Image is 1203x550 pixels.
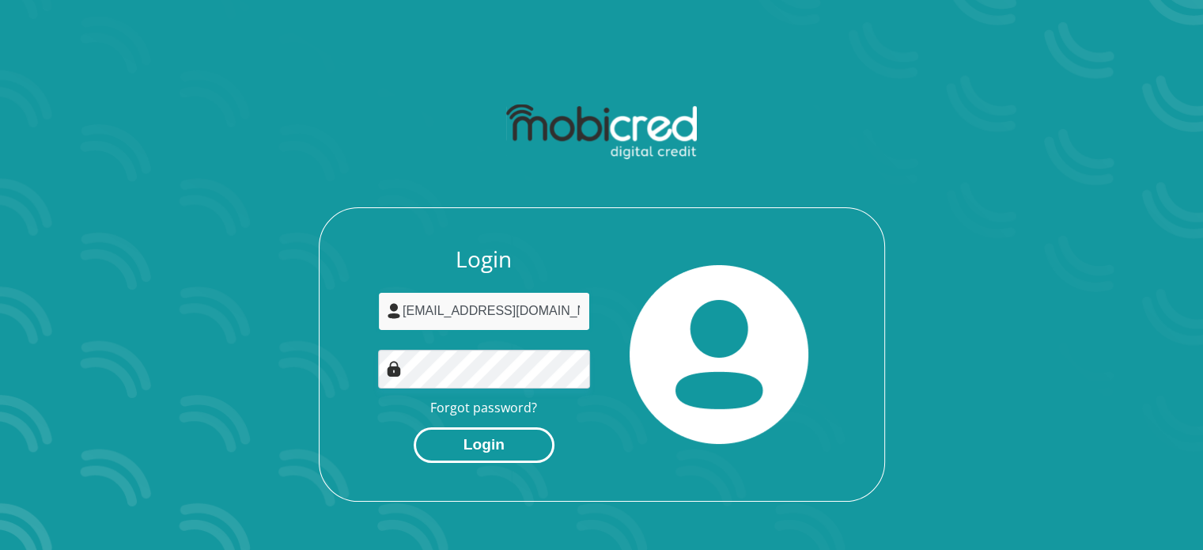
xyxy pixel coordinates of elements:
[386,361,402,377] img: Image
[386,303,402,319] img: user-icon image
[414,427,554,463] button: Login
[506,104,697,160] img: mobicred logo
[430,399,537,416] a: Forgot password?
[378,246,590,273] h3: Login
[378,292,590,331] input: Username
